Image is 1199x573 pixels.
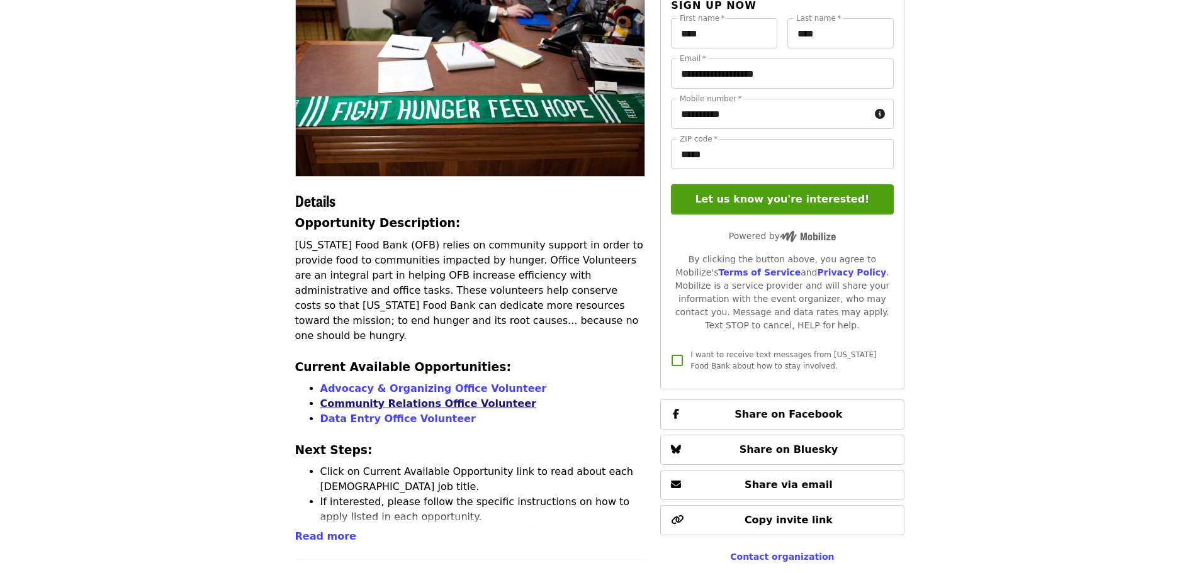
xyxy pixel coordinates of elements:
button: Share via email [660,470,904,500]
a: Advocacy & Organizing Office Volunteer [320,382,547,394]
img: Powered by Mobilize [780,231,836,242]
a: Data Entry Office Volunteer [320,413,476,425]
button: Copy invite link [660,505,904,535]
a: Community Relations Office Volunteer [320,398,536,409]
span: Read more [295,530,356,542]
strong: Opportunity Description: [295,216,461,230]
span: I want to receive text messages from [US_STATE] Food Bank about how to stay involved. [690,350,876,370]
button: Let us know you're interested! [671,184,893,214]
span: Share on Bluesky [740,443,838,455]
input: Email [671,58,893,89]
span: Share on Facebook [735,408,842,420]
label: First name [680,14,725,22]
input: Mobile number [671,99,869,129]
span: Powered by [729,231,836,241]
span: Share via email [745,479,833,491]
input: ZIP code [671,139,893,169]
input: First name [671,18,777,48]
label: Email [680,55,706,62]
span: Copy invite link [745,514,833,526]
strong: Current Available Opportunities: [295,360,511,374]
a: Terms of Service [718,267,801,277]
span: Details [295,189,335,211]
label: Mobile number [680,95,741,103]
label: ZIP code [680,135,718,143]
li: If interested, please follow the specific instructions on how to apply listed in each opportunity. [320,494,646,525]
strong: Next Steps: [295,443,373,457]
label: Last name [796,14,841,22]
button: Share on Bluesky [660,435,904,465]
li: When reaching out by email, please include [DEMOGRAPHIC_DATA] Job Title in the subject line. [320,525,646,555]
li: Click on Current Available Opportunity link to read about each [DEMOGRAPHIC_DATA] job title. [320,464,646,494]
input: Last name [787,18,894,48]
div: By clicking the button above, you agree to Mobilize's and . Mobilize is a service provider and wi... [671,253,893,332]
p: [US_STATE] Food Bank (OFB) relies on community support in order to provide food to communities im... [295,238,646,343]
i: circle-info icon [875,108,885,120]
a: Contact organization [730,552,834,562]
a: Privacy Policy [817,267,886,277]
button: Share on Facebook [660,399,904,430]
button: Read more [295,529,356,544]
